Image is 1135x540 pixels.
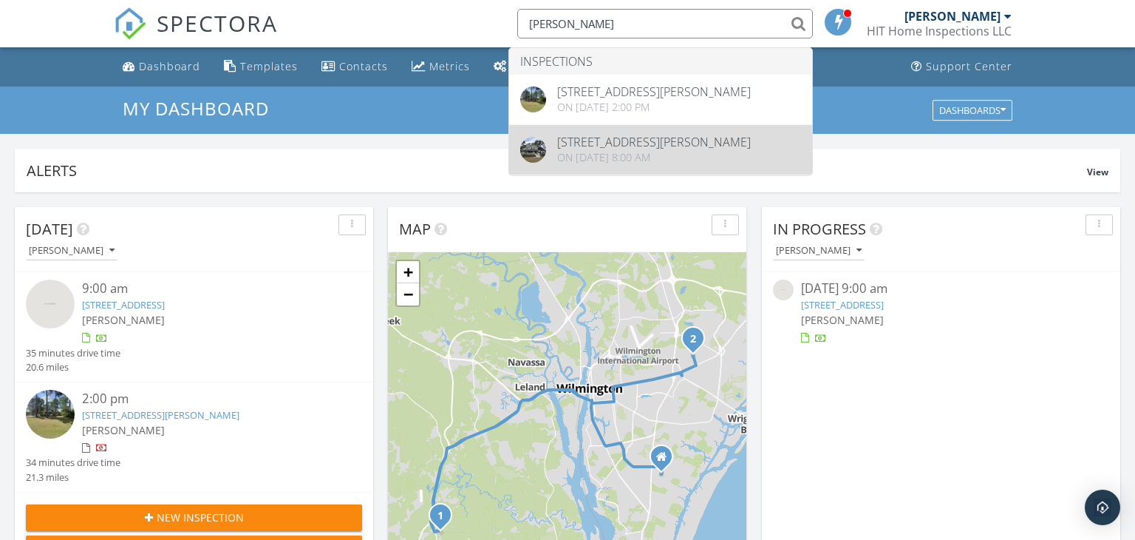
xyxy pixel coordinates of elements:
div: Open Intercom Messenger [1085,490,1120,525]
div: [DATE] 9:00 am [801,280,1081,298]
img: streetview [773,280,794,300]
div: 34 minutes drive time [26,456,120,470]
div: Templates [240,59,298,73]
div: Dashboards [939,105,1006,115]
a: [STREET_ADDRESS] [82,298,165,311]
a: Metrics [406,53,476,81]
span: SPECTORA [157,7,278,38]
div: Support Center [926,59,1012,73]
img: streetview [520,87,546,112]
div: Dashboard [139,59,200,73]
div: [PERSON_NAME] [904,9,1001,24]
a: 9:00 am [STREET_ADDRESS] [PERSON_NAME] 35 minutes drive time 20.6 miles [26,280,362,374]
button: [PERSON_NAME] [773,241,865,261]
div: On [DATE] 2:00 pm [557,101,751,113]
i: 2 [690,334,696,345]
div: On [DATE] 8:00 am [557,152,751,163]
a: SPECTORA [114,20,278,51]
div: 340 Bristol Rd., Wilmington NC 28409 [661,456,670,465]
img: streetview [26,280,75,328]
div: 21.3 miles [26,470,120,485]
span: [PERSON_NAME] [82,313,165,327]
a: [STREET_ADDRESS][PERSON_NAME] On [DATE] 8:00 am [509,125,812,175]
a: Templates [218,53,304,81]
li: Inspections [509,48,812,75]
div: 2:00 pm [82,390,334,408]
i: 1 [437,511,443,522]
a: [DATE] 9:00 am [STREET_ADDRESS] [PERSON_NAME] [773,280,1109,345]
span: [PERSON_NAME] [801,313,884,327]
div: Metrics [429,59,470,73]
div: [PERSON_NAME] [776,246,862,256]
button: [PERSON_NAME] [26,241,117,261]
img: streetview [26,390,75,439]
span: New Inspection [157,510,244,525]
a: [STREET_ADDRESS][PERSON_NAME] [82,408,239,422]
div: 20.6 miles [26,360,120,374]
span: In Progress [773,219,866,239]
div: HIT Home Inspections LLC [867,24,1012,38]
div: [PERSON_NAME] [29,246,115,256]
a: Zoom out [397,283,419,306]
span: [PERSON_NAME] [82,423,165,437]
div: [STREET_ADDRESS][PERSON_NAME] [557,136,751,148]
div: 35 minutes drive time [26,346,120,360]
span: My Dashboard [123,96,269,121]
div: 9:00 am [82,280,334,298]
img: The Best Home Inspection Software - Spectora [114,7,146,40]
input: Search everything... [517,9,813,38]
a: [STREET_ADDRESS] [801,298,884,311]
a: 2:00 pm [STREET_ADDRESS][PERSON_NAME] [PERSON_NAME] 34 minutes drive time 21.3 miles [26,390,362,485]
a: Zoom in [397,261,419,283]
img: 9411205%2Fcover_photos%2FCJbDIFu7aJELBKAZ1wFg%2Foriginal.jpg [520,137,546,163]
div: Alerts [27,161,1087,180]
a: Automations (Basic) [488,53,587,81]
div: 733 Bracken Fern Dr , Wilmington, NC 28405 [693,338,702,347]
div: Contacts [339,59,388,73]
a: Support Center [905,53,1018,81]
button: Dashboards [933,100,1012,121]
span: Map [399,219,431,239]
div: 1299 Pogy Ln, Winnabow, NC 28479 [440,515,449,524]
button: New Inspection [26,504,362,531]
span: View [1087,166,1108,178]
a: Contacts [316,53,394,81]
span: [DATE] [26,219,73,239]
a: Dashboard [117,53,206,81]
div: [STREET_ADDRESS][PERSON_NAME] [557,86,751,98]
a: [STREET_ADDRESS][PERSON_NAME] On [DATE] 2:00 pm [509,75,812,124]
